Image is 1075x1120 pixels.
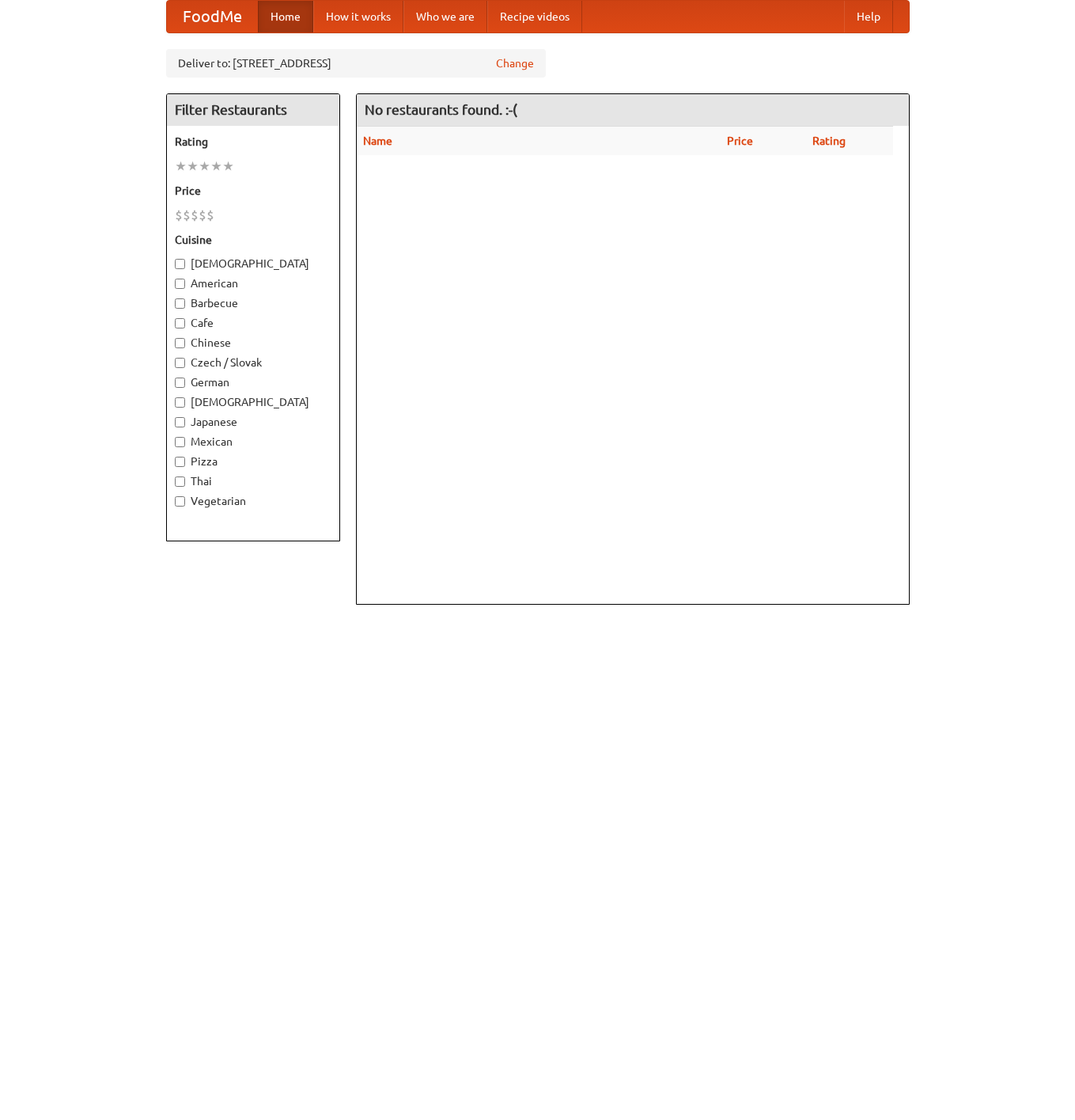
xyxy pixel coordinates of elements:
[175,207,183,224] li: $
[175,358,185,368] input: Czech / Slovak
[183,207,191,224] li: $
[175,279,185,289] input: American
[175,437,185,447] input: Mexican
[167,1,258,32] a: FoodMe
[844,1,893,32] a: Help
[175,134,331,150] h5: Rating
[222,158,234,175] li: ★
[175,496,185,507] input: Vegetarian
[175,335,331,351] label: Chinese
[175,454,331,469] label: Pizza
[175,338,185,348] input: Chinese
[175,473,331,489] label: Thai
[175,259,185,269] input: [DEMOGRAPHIC_DATA]
[175,394,331,410] label: [DEMOGRAPHIC_DATA]
[210,158,222,175] li: ★
[191,207,199,224] li: $
[812,135,846,147] a: Rating
[175,298,185,309] input: Barbecue
[175,318,185,328] input: Cafe
[187,158,199,175] li: ★
[365,102,517,117] ng-pluralize: No restaurants found. :-(
[175,434,331,450] label: Mexican
[175,355,331,370] label: Czech / Slovak
[175,414,331,430] label: Japanese
[313,1,403,32] a: How it works
[175,417,185,427] input: Japanese
[487,1,582,32] a: Recipe videos
[175,374,331,390] label: German
[496,55,534,71] a: Change
[175,493,331,509] label: Vegetarian
[175,256,331,271] label: [DEMOGRAPHIC_DATA]
[175,158,187,175] li: ★
[175,315,331,331] label: Cafe
[175,232,331,248] h5: Cuisine
[166,49,546,78] div: Deliver to: [STREET_ADDRESS]
[727,135,753,147] a: Price
[175,457,185,467] input: Pizza
[258,1,313,32] a: Home
[175,378,185,388] input: German
[206,207,214,224] li: $
[175,295,331,311] label: Barbecue
[175,275,331,291] label: American
[199,207,206,224] li: $
[175,397,185,408] input: [DEMOGRAPHIC_DATA]
[403,1,487,32] a: Who we are
[199,158,210,175] li: ★
[175,476,185,487] input: Thai
[175,183,331,199] h5: Price
[363,135,392,147] a: Name
[167,94,339,126] h4: Filter Restaurants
